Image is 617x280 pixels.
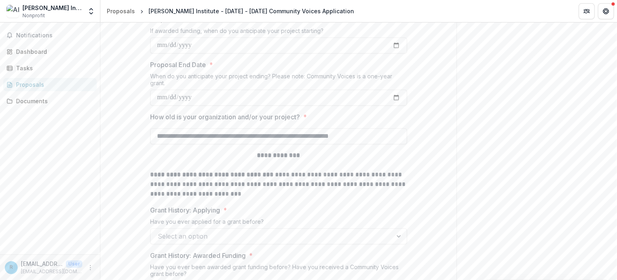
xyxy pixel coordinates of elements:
[16,47,90,56] div: Dashboard
[150,73,407,90] div: When do you anticipate your project ending? Please note: Community Voices is a one-year grant.
[150,60,206,69] p: Proposal End Date
[150,205,220,215] p: Grant History: Applying
[21,268,82,275] p: [EMAIL_ADDRESS][DOMAIN_NAME]
[578,3,595,19] button: Partners
[86,263,95,272] button: More
[21,260,63,268] p: [EMAIL_ADDRESS][DOMAIN_NAME]
[150,112,300,122] p: How old is your organization and/or your project?
[3,78,97,91] a: Proposals
[150,218,407,228] div: Have you ever applied for a grant before?
[16,64,90,72] div: Tasks
[6,5,19,18] img: Alice Paul Institute
[10,265,13,270] div: rgrupisan@alicepaul.org
[16,97,90,105] div: Documents
[16,80,90,89] div: Proposals
[22,12,45,19] span: Nonprofit
[150,251,246,260] p: Grant History: Awarded Funding
[149,7,354,15] div: [PERSON_NAME] Institute - [DATE] - [DATE] Community Voices Application
[66,260,82,268] p: User
[86,3,97,19] button: Open entity switcher
[16,32,94,39] span: Notifications
[3,45,97,58] a: Dashboard
[3,94,97,108] a: Documents
[104,5,138,17] a: Proposals
[3,61,97,75] a: Tasks
[3,29,97,42] button: Notifications
[150,27,407,37] div: If awarded funding, when do you anticipate your project starting?
[104,5,357,17] nav: breadcrumb
[107,7,135,15] div: Proposals
[598,3,614,19] button: Get Help
[22,4,82,12] div: [PERSON_NAME] Institute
